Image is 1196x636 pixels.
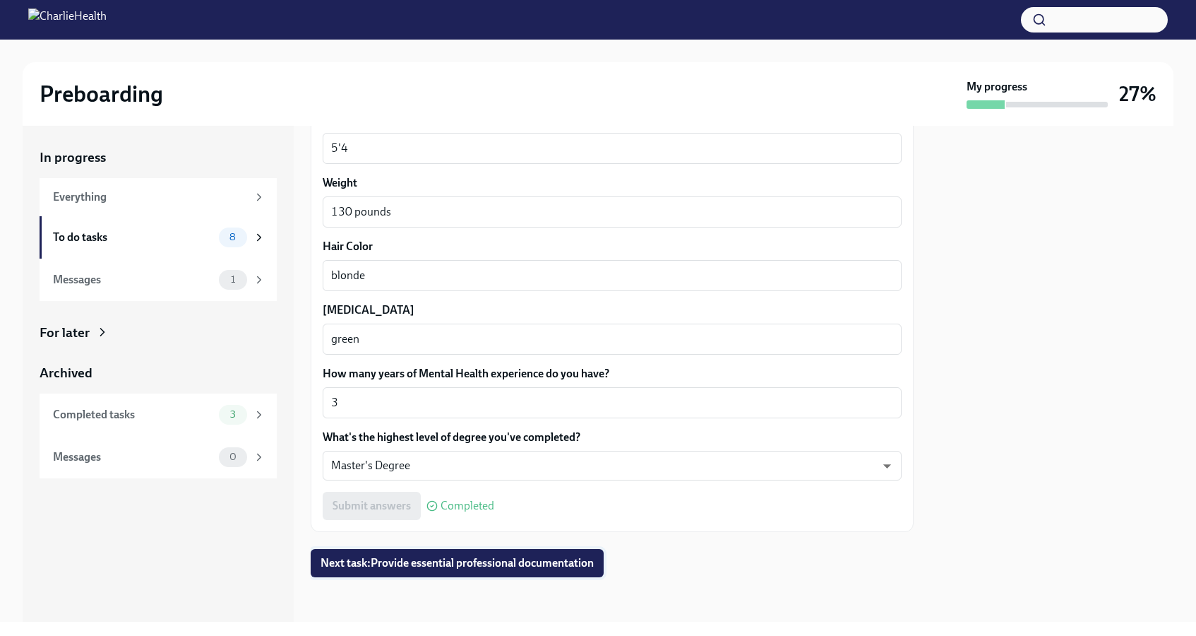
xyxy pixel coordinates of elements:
label: What's the highest level of degree you've completed? [323,430,902,445]
div: For later [40,324,90,342]
h2: Preboarding [40,80,163,108]
span: Completed [441,500,494,512]
span: 1 [222,274,244,285]
textarea: 3 [331,394,893,411]
div: Messages [53,449,213,465]
div: Everything [53,189,247,205]
textarea: blonde [331,267,893,284]
span: 8 [221,232,244,242]
textarea: 130 pounds [331,204,893,220]
a: Messages0 [40,436,277,478]
span: Next task : Provide essential professional documentation [321,556,594,570]
span: 0 [221,452,245,462]
strong: My progress [967,79,1027,95]
button: Next task:Provide essential professional documentation [311,549,604,577]
div: Completed tasks [53,407,213,423]
a: Completed tasks3 [40,394,277,436]
label: Weight [323,175,902,191]
label: [MEDICAL_DATA] [323,302,902,318]
img: CharlieHealth [28,8,107,31]
a: To do tasks8 [40,216,277,259]
span: 3 [222,409,244,420]
label: How many years of Mental Health experience do you have? [323,366,902,382]
label: Hair Color [323,239,902,254]
textarea: green [331,331,893,348]
div: Master's Degree [323,451,902,481]
h3: 27% [1119,81,1156,107]
a: In progress [40,148,277,167]
a: For later [40,324,277,342]
a: Archived [40,364,277,382]
div: To do tasks [53,230,213,245]
a: Messages1 [40,259,277,301]
textarea: 5'4 [331,140,893,157]
div: Messages [53,272,213,288]
a: Everything [40,178,277,216]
